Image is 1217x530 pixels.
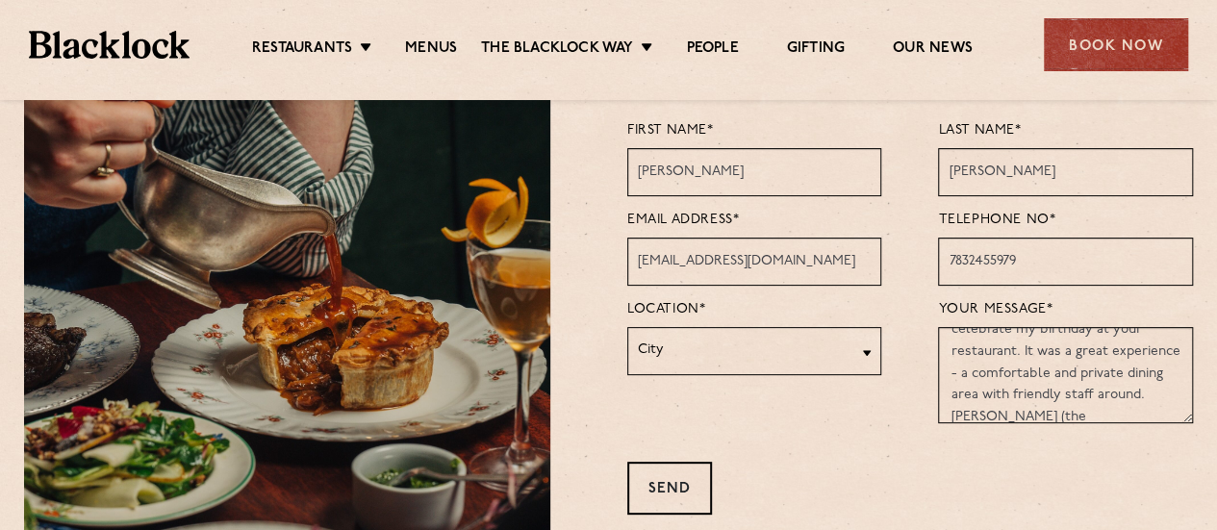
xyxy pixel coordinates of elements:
input: Type your first name [627,148,882,196]
div: Book Now [1044,18,1188,71]
label: Last Name* [938,118,1021,143]
label: Telephone No* [938,208,1055,233]
label: First Name* [627,118,714,143]
input: Type your telephone number [938,238,1193,286]
a: Gifting [787,39,845,61]
input: Type your last name [938,148,1193,196]
label: Email Address* [627,208,739,233]
label: Your Message* [938,297,1052,322]
img: BL_Textured_Logo-footer-cropped.svg [29,31,190,58]
div: Send [627,462,712,515]
a: Menus [405,39,457,61]
a: The Blacklock Way [481,39,633,61]
a: People [686,39,738,61]
label: Location* [627,297,705,322]
input: Type your email address [627,238,882,286]
a: Restaurants [252,39,352,61]
a: Our News [893,39,973,61]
